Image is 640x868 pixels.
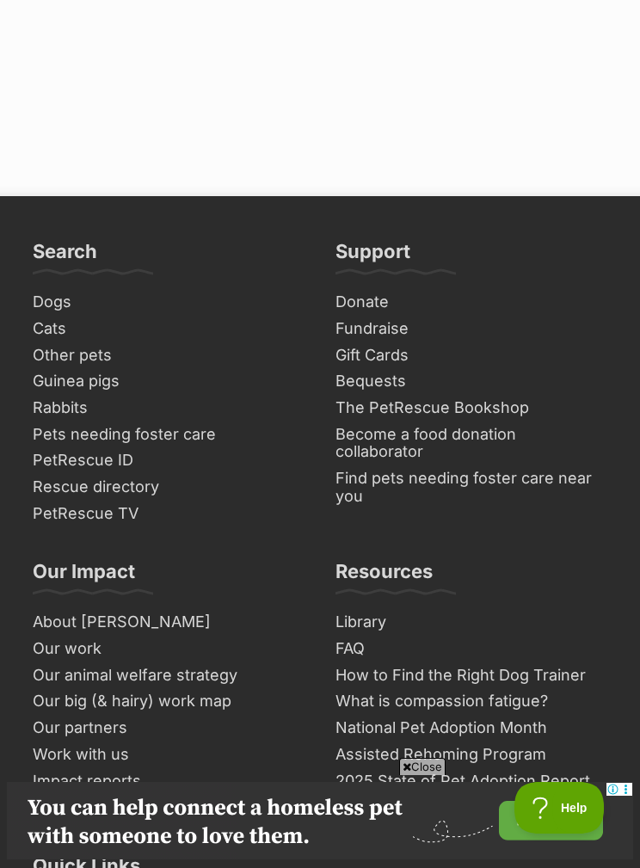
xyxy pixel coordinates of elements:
[329,422,614,465] a: Become a food donation collaborator
[26,636,311,662] a: Our work
[26,316,311,342] a: Cats
[514,782,606,834] iframe: Help Scout Beacon - Open
[7,782,633,859] iframe: Advertisement
[399,758,446,775] span: Close
[26,342,311,369] a: Other pets
[329,342,614,369] a: Gift Cards
[329,715,614,742] a: National Pet Adoption Month
[329,609,614,636] a: Library
[335,559,433,594] h3: Resources
[329,465,614,509] a: Find pets needing foster care near you
[26,422,311,448] a: Pets needing foster care
[33,559,135,594] h3: Our Impact
[26,447,311,474] a: PetRescue ID
[26,368,311,395] a: Guinea pigs
[329,289,614,316] a: Donate
[26,715,311,742] a: Our partners
[26,501,311,527] a: PetRescue TV
[329,395,614,422] a: The PetRescue Bookshop
[26,474,311,501] a: Rescue directory
[329,742,614,768] a: Assisted Rehoming Program
[26,662,311,689] a: Our animal welfare strategy
[329,662,614,689] a: How to Find the Right Dog Trainer
[26,688,311,715] a: Our big (& hairy) work map
[26,609,311,636] a: About [PERSON_NAME]
[329,368,614,395] a: Bequests
[26,289,311,316] a: Dogs
[26,742,311,768] a: Work with us
[329,688,614,715] a: What is compassion fatigue?
[335,239,410,274] h3: Support
[329,768,614,795] a: 2025 State of Pet Adoption Report
[329,636,614,662] a: FAQ
[26,395,311,422] a: Rabbits
[33,239,97,274] h3: Search
[26,768,311,795] a: Impact reports
[329,316,614,342] a: Fundraise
